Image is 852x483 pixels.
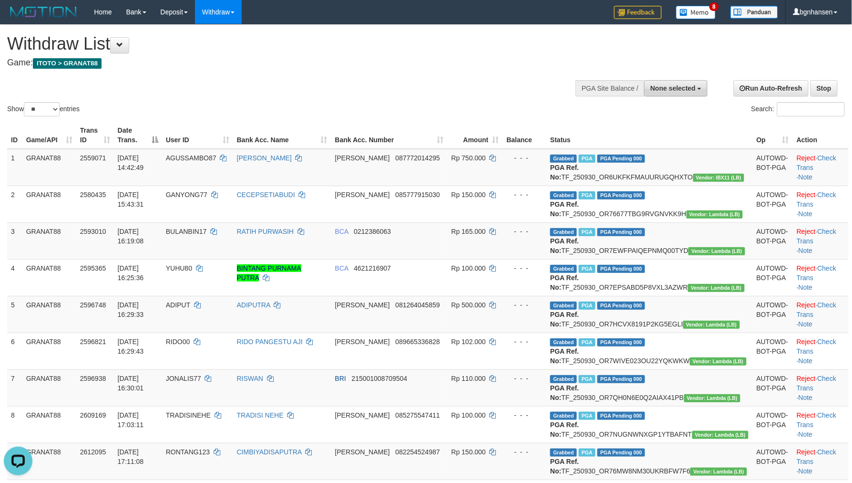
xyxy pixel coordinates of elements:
[546,122,753,149] th: Status
[793,333,849,369] td: · ·
[683,321,740,329] span: Vendor URL: https://dashboard.q2checkout.com/secure
[753,406,793,443] td: AUTOWD-BOT-PGA
[166,228,207,235] span: BULANBIN17
[452,338,486,346] span: Rp 102.000
[799,430,813,438] a: Note
[7,102,80,116] label: Show entries
[799,394,813,401] a: Note
[546,443,753,480] td: TF_250930_OR76MW8NM30UKRBFW7F6
[579,155,595,163] span: Marked by bgndedek
[597,228,645,236] span: PGA Pending
[7,186,22,222] td: 2
[166,154,216,162] span: AGUSSAMBO87
[7,58,558,68] h4: Game:
[579,228,595,236] span: Marked by bgndany
[550,449,577,457] span: Grabbed
[395,411,440,419] span: Copy 085275547411 to clipboard
[237,301,270,309] a: ADIPUTRA
[237,448,302,456] a: CIMBIYADISAPUTRA
[753,186,793,222] td: AUTOWD-BOT-PGA
[22,149,76,186] td: GRANAT88
[690,468,747,476] span: Vendor URL: https://dashboard.q2checkout.com/secure
[452,228,486,235] span: Rp 165.000
[80,338,106,346] span: 2596821
[118,264,144,282] span: [DATE] 16:25:36
[507,410,543,420] div: - - -
[753,222,793,259] td: AUTOWD-BOT-PGA
[335,375,346,382] span: BRI
[753,259,793,296] td: AUTOWD-BOT-PGA
[395,301,440,309] span: Copy 081264045859 to clipboard
[237,338,303,346] a: RIDO PANGESTU AJI
[80,154,106,162] span: 2559071
[550,237,579,254] b: PGA Ref. No:
[579,412,595,420] span: Marked by bgndedek
[793,186,849,222] td: · ·
[507,190,543,199] div: - - -
[730,6,778,19] img: panduan.png
[452,411,486,419] span: Rp 100.000
[797,191,836,208] a: Check Trans
[166,375,201,382] span: JONALIS77
[335,338,390,346] span: [PERSON_NAME]
[793,122,849,149] th: Action
[579,302,595,310] span: Marked by bgndedek
[507,337,543,346] div: - - -
[7,222,22,259] td: 3
[452,191,486,199] span: Rp 150.000
[80,191,106,199] span: 2580435
[22,259,76,296] td: GRANAT88
[354,228,391,235] span: Copy 0212386063 to clipboard
[237,154,292,162] a: [PERSON_NAME]
[797,154,816,162] a: Reject
[797,448,816,456] a: Reject
[452,264,486,272] span: Rp 100.000
[166,191,207,199] span: GANYONG77
[33,58,102,69] span: ITOTO > GRANAT88
[597,412,645,420] span: PGA Pending
[395,154,440,162] span: Copy 087772014295 to clipboard
[118,228,144,245] span: [DATE] 16:19:08
[118,411,144,429] span: [DATE] 17:03:11
[688,247,745,255] span: Vendor URL: https://dashboard.q2checkout.com/secure
[395,338,440,346] span: Copy 089665336828 to clipboard
[799,357,813,365] a: Note
[7,34,558,53] h1: Withdraw List
[550,384,579,401] b: PGA Ref. No:
[753,369,793,406] td: AUTOWD-BOT-PGA
[354,264,391,272] span: Copy 4621216907 to clipboard
[22,222,76,259] td: GRANAT88
[166,448,210,456] span: RONTANG123
[550,458,579,475] b: PGA Ref. No:
[597,155,645,163] span: PGA Pending
[22,369,76,406] td: GRANAT88
[352,375,408,382] span: Copy 215001008709504 to clipboard
[503,122,547,149] th: Balance
[753,296,793,333] td: AUTOWD-BOT-PGA
[507,153,543,163] div: - - -
[118,301,144,318] span: [DATE] 16:29:33
[797,154,836,171] a: Check Trans
[7,149,22,186] td: 1
[692,431,749,439] span: Vendor URL: https://dashboard.q2checkout.com/secure
[237,264,301,282] a: BINTANG PURNAMA PUTRA
[546,222,753,259] td: TF_250930_OR7EWFPAIQEPNMQ00TYD
[7,259,22,296] td: 4
[753,122,793,149] th: Op: activate to sort column ascending
[335,191,390,199] span: [PERSON_NAME]
[797,375,836,392] a: Check Trans
[777,102,845,116] input: Search:
[335,301,390,309] span: [PERSON_NAME]
[507,447,543,457] div: - - -
[753,333,793,369] td: AUTOWD-BOT-PGA
[7,122,22,149] th: ID
[335,411,390,419] span: [PERSON_NAME]
[644,80,708,96] button: None selected
[797,264,836,282] a: Check Trans
[550,302,577,310] span: Grabbed
[797,264,816,272] a: Reject
[688,284,745,292] span: Vendor URL: https://dashboard.q2checkout.com/secure
[793,149,849,186] td: · ·
[507,227,543,236] div: - - -
[448,122,503,149] th: Amount: activate to sort column ascending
